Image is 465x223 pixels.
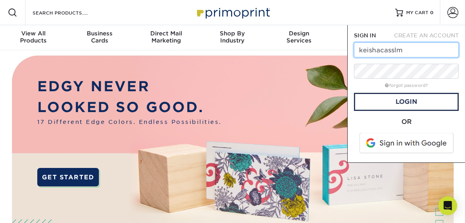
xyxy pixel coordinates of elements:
[354,117,459,127] div: OR
[66,30,133,37] span: Business
[37,118,222,126] span: 17 Different Edge Colors. Endless Possibilities.
[133,30,199,37] span: Direct Mail
[354,32,376,39] span: SIGN IN
[37,168,99,186] a: GET STARTED
[37,76,222,97] p: EDGY NEVER
[385,83,428,88] a: forgot password?
[332,30,398,37] span: Resources
[199,30,266,44] div: Industry
[354,42,459,57] input: Email
[266,25,332,50] a: DesignServices
[66,25,133,50] a: BusinessCards
[32,8,108,17] input: SEARCH PRODUCTS.....
[193,4,272,21] img: Primoprint
[266,30,332,44] div: Services
[199,30,266,37] span: Shop By
[406,9,429,16] span: MY CART
[2,199,67,220] iframe: Google Customer Reviews
[133,30,199,44] div: Marketing
[430,10,434,15] span: 0
[332,30,398,44] div: & Templates
[332,25,398,50] a: Resources& Templates
[37,97,222,118] p: LOOKED SO GOOD.
[394,32,459,39] span: CREATE AN ACCOUNT
[438,196,457,215] div: Open Intercom Messenger
[266,30,332,37] span: Design
[199,25,266,50] a: Shop ByIndustry
[133,25,199,50] a: Direct MailMarketing
[354,93,459,111] a: Login
[66,30,133,44] div: Cards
